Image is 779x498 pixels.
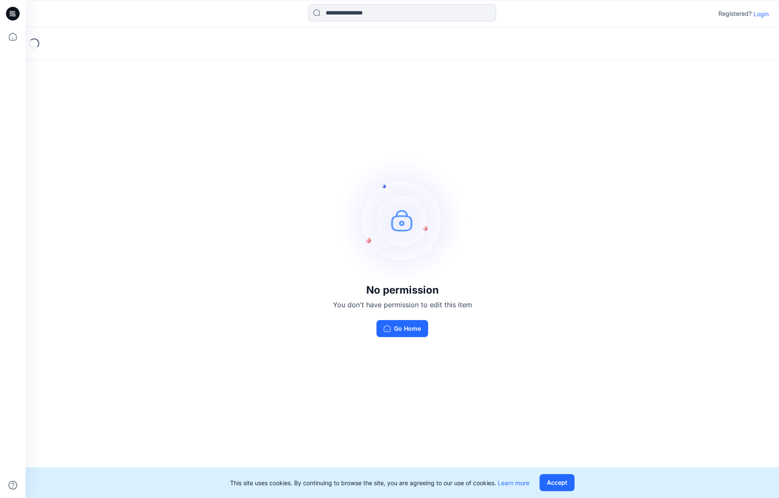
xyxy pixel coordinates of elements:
[540,474,575,491] button: Accept
[230,478,529,487] p: This site uses cookies. By continuing to browse the site, you are agreeing to our use of cookies.
[333,284,472,296] h3: No permission
[333,300,472,310] p: You don't have permission to edit this item
[498,479,529,486] a: Learn more
[718,9,752,19] p: Registered?
[338,156,467,284] img: no-perm.svg
[753,9,769,18] p: Login
[376,320,428,337] button: Go Home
